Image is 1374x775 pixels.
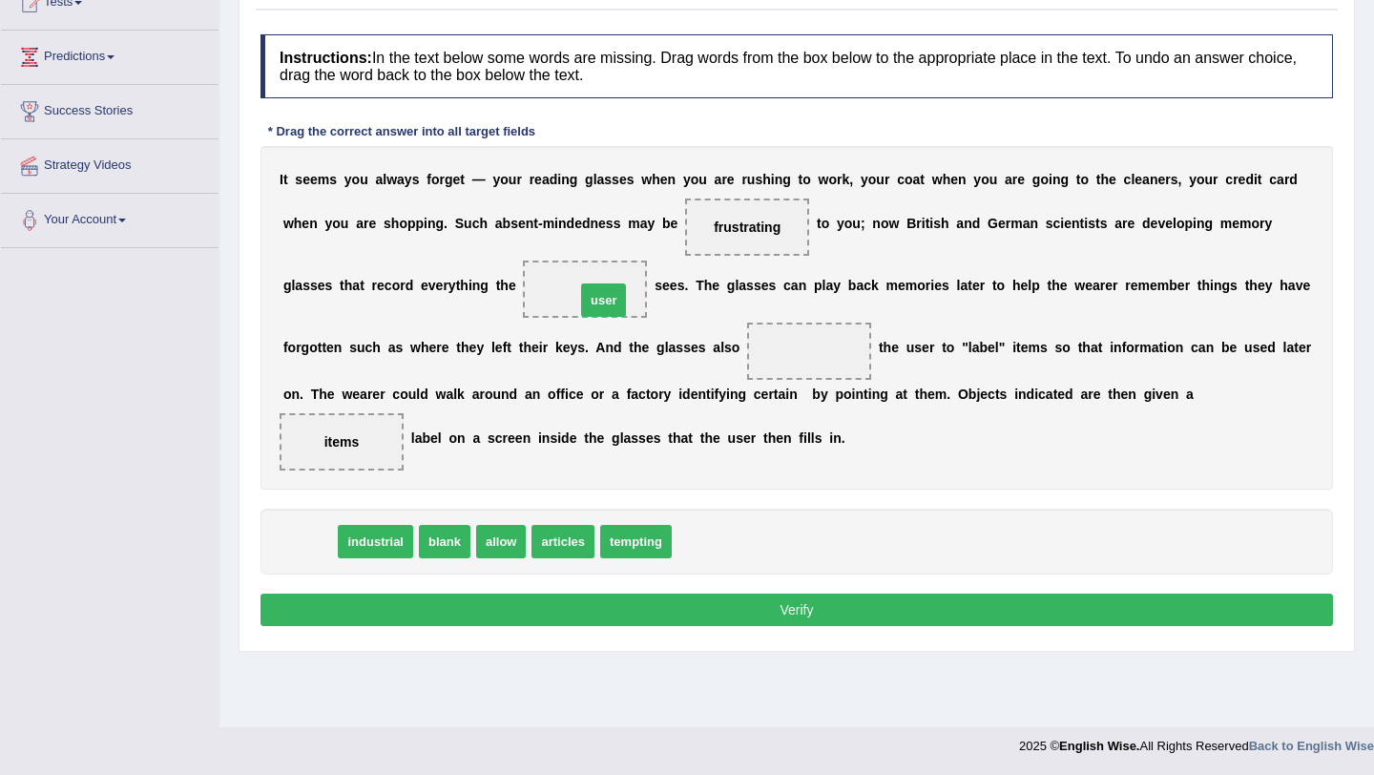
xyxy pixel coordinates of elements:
[368,216,376,231] b: e
[1114,216,1122,231] b: a
[712,278,719,293] b: e
[493,172,501,187] b: y
[472,278,481,293] b: n
[1122,216,1127,231] b: r
[391,216,400,231] b: h
[1,139,219,187] a: Strategy Videos
[510,216,518,231] b: s
[495,216,503,231] b: a
[1213,172,1218,187] b: r
[660,172,668,187] b: e
[833,278,841,293] b: y
[280,172,283,187] b: I
[1131,172,1135,187] b: l
[412,172,420,187] b: s
[280,50,372,66] b: Instructions:
[260,34,1333,98] h4: In the text below some words are missing. Drag words from the box below to the appropriate place ...
[628,216,639,231] b: m
[445,172,453,187] b: g
[619,172,627,187] b: e
[671,216,678,231] b: e
[606,216,614,231] b: s
[888,216,899,231] b: w
[721,172,726,187] b: r
[1053,216,1061,231] b: c
[920,172,925,187] b: t
[684,278,688,293] b: .
[436,216,445,231] b: g
[964,216,972,231] b: n
[992,278,997,293] b: t
[905,172,913,187] b: o
[746,278,754,293] b: s
[1189,172,1197,187] b: y
[444,216,448,231] b: .
[685,199,809,256] span: Drop target
[1289,172,1298,187] b: d
[741,172,746,187] b: r
[332,216,341,231] b: o
[943,172,951,187] b: h
[375,172,383,187] b: a
[885,172,889,187] b: r
[407,216,416,231] b: p
[1124,172,1132,187] b: c
[837,216,844,231] b: y
[509,278,516,293] b: e
[1100,216,1108,231] b: s
[989,172,998,187] b: u
[1252,216,1260,231] b: o
[972,278,980,293] b: e
[968,278,972,293] b: t
[1060,216,1064,231] b: i
[1096,172,1101,187] b: t
[1076,172,1081,187] b: t
[775,172,783,187] b: n
[735,278,739,293] b: l
[542,172,550,187] b: a
[1176,216,1185,231] b: o
[848,278,857,293] b: b
[1032,172,1041,187] b: g
[1084,216,1088,231] b: i
[768,278,776,293] b: s
[819,172,829,187] b: w
[383,172,386,187] b: l
[898,278,906,293] b: e
[455,216,464,231] b: S
[291,278,295,293] b: l
[472,172,486,187] b: —
[886,278,898,293] b: m
[309,216,318,231] b: n
[360,172,368,187] b: u
[1142,172,1150,187] b: a
[283,216,294,231] b: w
[1030,216,1038,231] b: n
[1249,739,1374,753] a: Back to English Wise
[1165,216,1173,231] b: e
[1233,172,1238,187] b: r
[1080,172,1089,187] b: o
[852,216,861,231] b: u
[534,172,542,187] b: e
[1006,216,1010,231] b: r
[1049,172,1052,187] b: i
[452,172,460,187] b: e
[822,216,830,231] b: o
[1157,216,1165,231] b: v
[1239,216,1251,231] b: m
[822,278,826,293] b: l
[543,216,554,231] b: m
[958,172,967,187] b: n
[1010,216,1022,231] b: m
[988,216,998,231] b: G
[698,172,707,187] b: u
[1060,172,1069,187] b: g
[431,172,440,187] b: o
[1142,216,1151,231] b: d
[1197,172,1205,187] b: o
[1245,172,1254,187] b: d
[1184,216,1193,231] b: p
[344,278,353,293] b: h
[912,172,920,187] b: a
